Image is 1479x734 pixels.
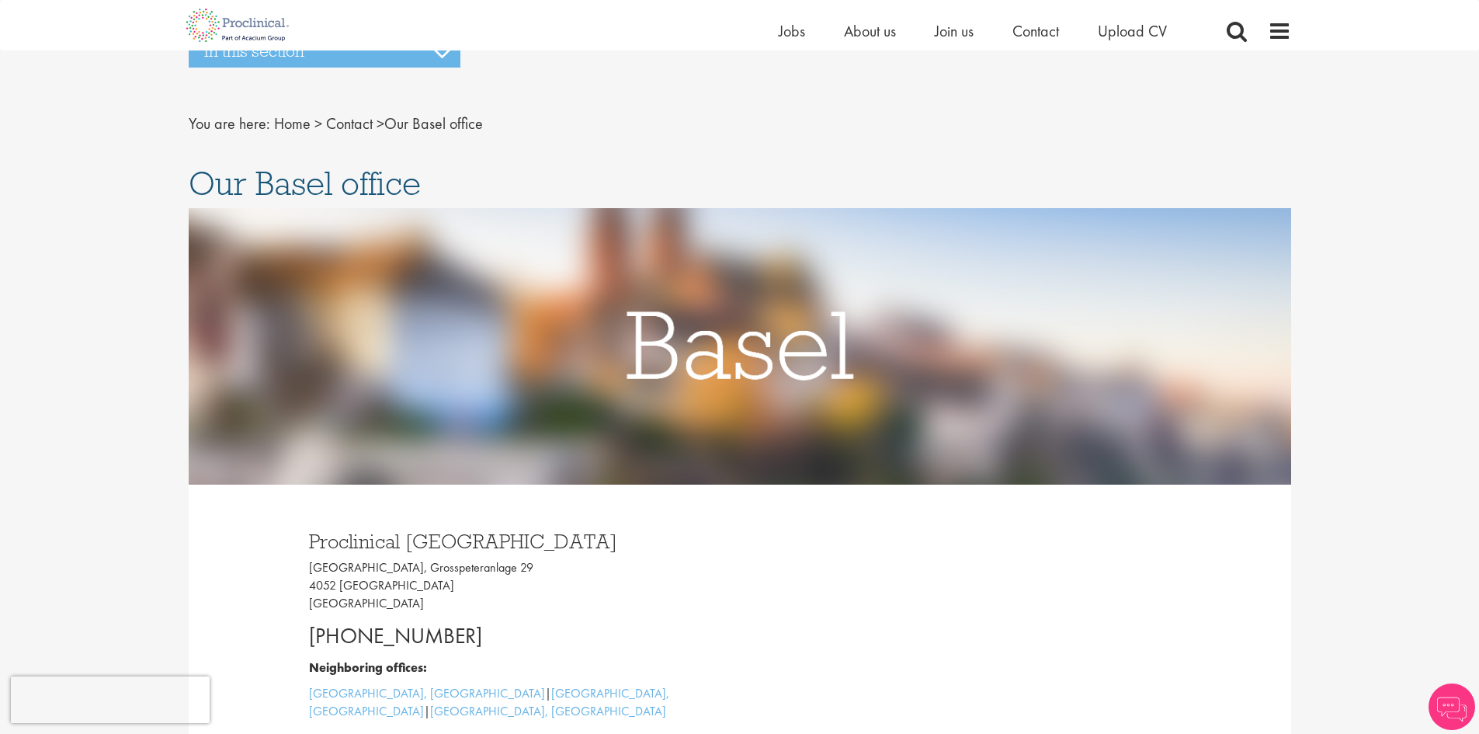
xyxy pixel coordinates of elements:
[430,703,666,719] a: [GEOGRAPHIC_DATA], [GEOGRAPHIC_DATA]
[935,21,974,41] a: Join us
[189,162,421,204] span: Our Basel office
[1098,21,1167,41] a: Upload CV
[189,113,270,134] span: You are here:
[309,659,427,676] b: Neighboring offices:
[309,531,728,551] h3: Proclinical [GEOGRAPHIC_DATA]
[309,559,728,613] p: [GEOGRAPHIC_DATA], Grosspeteranlage 29 4052 [GEOGRAPHIC_DATA] [GEOGRAPHIC_DATA]
[1012,21,1059,41] a: Contact
[274,113,483,134] span: Our Basel office
[189,35,460,68] h3: In this section
[11,677,210,723] iframe: reCAPTCHA
[309,685,669,719] a: [GEOGRAPHIC_DATA], [GEOGRAPHIC_DATA]
[844,21,896,41] a: About us
[309,621,728,652] p: [PHONE_NUMBER]
[377,113,384,134] span: >
[1429,684,1475,730] img: Chatbot
[326,113,373,134] a: breadcrumb link to Contact
[274,113,311,134] a: breadcrumb link to Home
[309,685,728,721] p: | |
[309,685,545,701] a: [GEOGRAPHIC_DATA], [GEOGRAPHIC_DATA]
[314,113,322,134] span: >
[779,21,805,41] a: Jobs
